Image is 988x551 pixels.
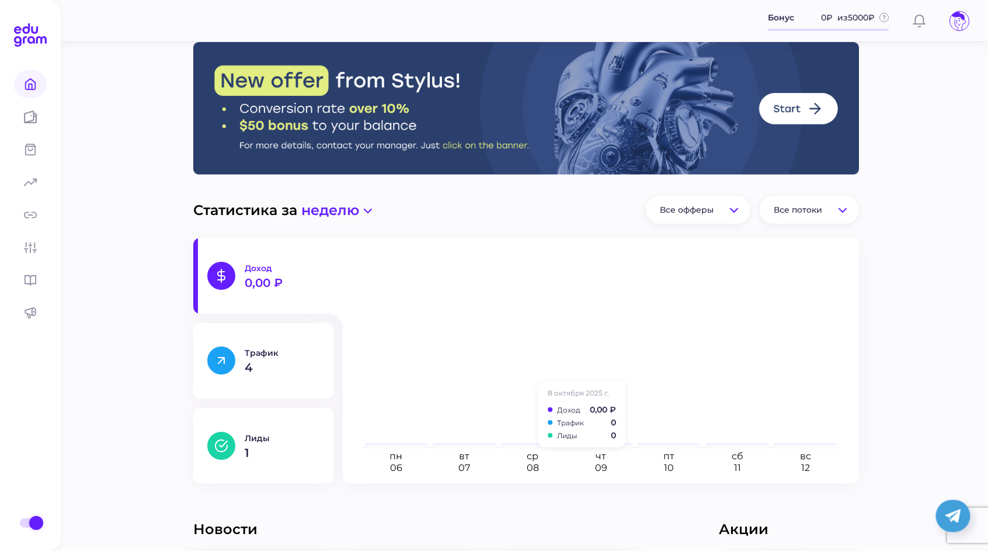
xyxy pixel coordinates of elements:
[245,362,319,373] p: 4
[596,450,606,462] text: чт
[719,521,859,538] div: Акции
[390,462,402,473] text: 06
[800,450,811,462] text: вс
[664,462,674,473] text: 10
[595,462,607,473] text: 09
[732,450,743,462] text: сб
[734,462,741,473] text: 11
[193,323,333,398] button: Трафик4
[774,205,822,215] span: Все потоки
[527,450,538,462] text: ср
[768,11,794,24] span: Бонус
[459,450,469,462] text: вт
[245,447,319,459] p: 1
[801,462,810,473] text: 12
[245,263,319,273] p: Доход
[193,42,859,175] img: Stylus Banner
[245,277,319,289] p: 0,00 ₽
[821,11,875,24] span: 0 ₽ из 5000 ₽
[245,433,319,443] p: Лиды
[660,205,714,215] span: Все офферы
[527,462,539,473] text: 08
[193,521,719,538] div: Новости
[301,202,359,219] span: неделю
[458,462,470,473] text: 07
[193,408,333,483] button: Лиды1
[245,348,319,358] p: Трафик
[193,196,859,224] div: Статистика за
[389,450,402,462] text: пн
[663,450,674,462] text: пт
[193,238,333,313] button: Доход0,00 ₽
